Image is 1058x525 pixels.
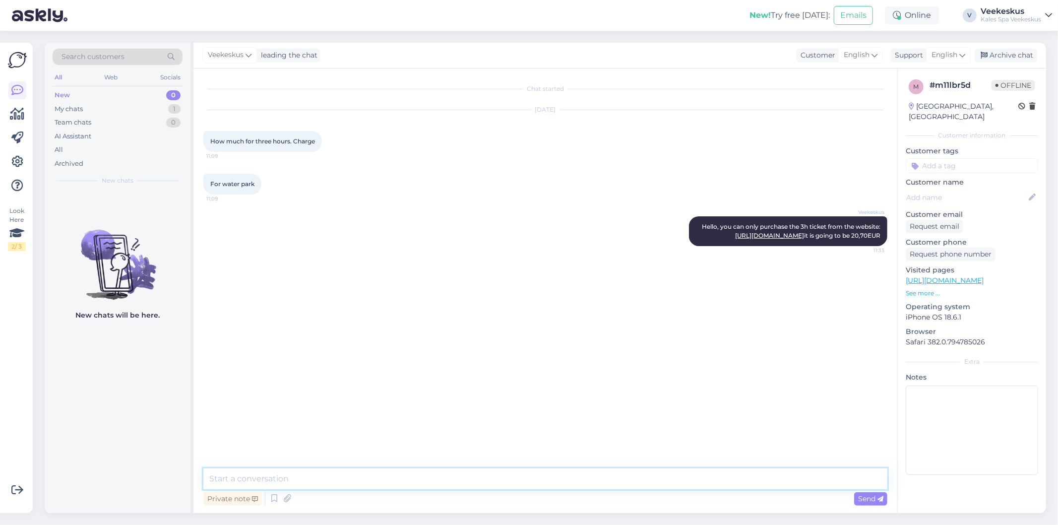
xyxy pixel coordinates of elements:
div: V [963,8,977,22]
span: Hello, you can only purchase the 3h ticket from the website: it is going to be 20,70EUR [702,223,880,239]
div: New [55,90,70,100]
span: How much for three hours. Charge [210,137,315,145]
a: VeekeskusKales Spa Veekeskus [981,7,1052,23]
span: Veekeskus [847,208,884,216]
p: Visited pages [906,265,1038,275]
div: Online [885,6,939,24]
div: 0 [166,90,181,100]
p: Customer tags [906,146,1038,156]
div: [GEOGRAPHIC_DATA], [GEOGRAPHIC_DATA] [909,101,1018,122]
div: Request phone number [906,248,996,261]
button: Emails [834,6,873,25]
span: For water park [210,180,254,188]
img: Askly Logo [8,51,27,69]
div: # m11lbr5d [930,79,992,91]
div: AI Assistant [55,131,91,141]
div: 1 [168,104,181,114]
div: Kales Spa Veekeskus [981,15,1041,23]
p: Customer name [906,177,1038,188]
span: English [932,50,957,61]
div: Web [103,71,120,84]
b: New! [749,10,771,20]
div: leading the chat [257,50,317,61]
p: New chats will be here. [75,310,160,321]
div: Private note [203,492,262,506]
input: Add a tag [906,158,1038,173]
span: Veekeskus [208,50,244,61]
div: My chats [55,104,83,114]
span: Search customers [62,52,124,62]
div: Customer information [906,131,1038,140]
div: Team chats [55,118,91,128]
div: [DATE] [203,105,887,114]
span: Offline [992,80,1035,91]
div: Support [891,50,923,61]
div: Customer [797,50,835,61]
p: iPhone OS 18.6.1 [906,312,1038,323]
div: All [53,71,64,84]
a: [URL][DOMAIN_NAME] [906,276,984,285]
span: New chats [102,176,133,185]
span: 11:33 [847,247,884,254]
p: Browser [906,327,1038,337]
p: Notes [906,372,1038,383]
span: English [844,50,870,61]
div: Socials [158,71,183,84]
div: 0 [166,118,181,128]
span: m [914,83,919,90]
div: Chat started [203,84,887,93]
p: Operating system [906,302,1038,312]
span: 11:09 [206,195,244,202]
div: All [55,145,63,155]
div: Request email [906,220,963,233]
input: Add name [906,192,1027,203]
p: See more ... [906,289,1038,298]
div: Try free [DATE]: [749,9,830,21]
div: 2 / 3 [8,242,26,251]
div: Extra [906,357,1038,366]
span: Send [858,494,883,503]
p: Customer email [906,209,1038,220]
img: No chats [45,212,190,301]
p: Safari 382.0.794785026 [906,337,1038,347]
div: Archive chat [975,49,1037,62]
div: Veekeskus [981,7,1041,15]
p: Customer phone [906,237,1038,248]
div: Look Here [8,206,26,251]
a: [URL][DOMAIN_NAME] [735,232,804,239]
span: 11:09 [206,152,244,160]
div: Archived [55,159,83,169]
